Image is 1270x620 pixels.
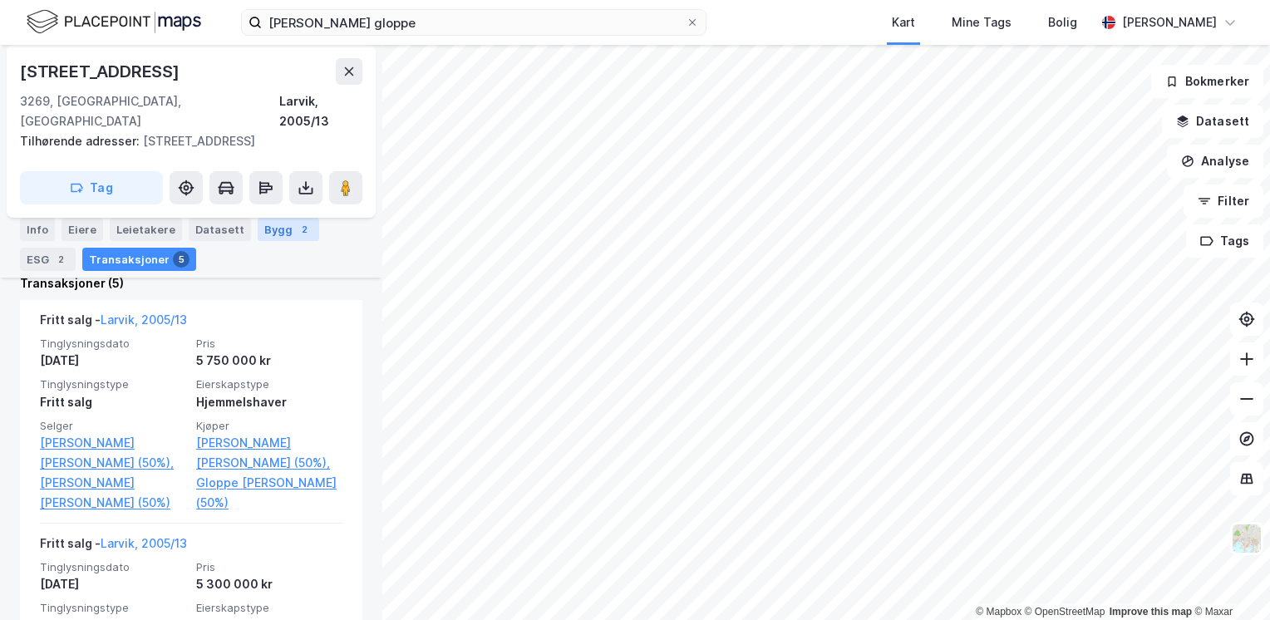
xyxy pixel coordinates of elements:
[40,351,186,371] div: [DATE]
[196,560,342,574] span: Pris
[20,58,183,85] div: [STREET_ADDRESS]
[40,574,186,594] div: [DATE]
[40,560,186,574] span: Tinglysningsdato
[196,574,342,594] div: 5 300 000 kr
[20,134,143,148] span: Tilhørende adresser:
[1187,540,1270,620] iframe: Chat Widget
[101,312,187,327] a: Larvik, 2005/13
[892,12,915,32] div: Kart
[296,221,313,238] div: 2
[1231,523,1263,554] img: Z
[1110,606,1192,618] a: Improve this map
[1186,224,1263,258] button: Tags
[196,601,342,615] span: Eierskapstype
[40,433,186,473] a: [PERSON_NAME] [PERSON_NAME] (50%),
[196,351,342,371] div: 5 750 000 kr
[1167,145,1263,178] button: Analyse
[976,606,1021,618] a: Mapbox
[1184,185,1263,218] button: Filter
[40,601,186,615] span: Tinglysningstype
[40,310,187,337] div: Fritt salg -
[1151,65,1263,98] button: Bokmerker
[258,218,319,241] div: Bygg
[196,337,342,351] span: Pris
[40,392,186,412] div: Fritt salg
[173,251,190,268] div: 5
[101,536,187,550] a: Larvik, 2005/13
[40,473,186,513] a: [PERSON_NAME] [PERSON_NAME] (50%)
[20,248,76,271] div: ESG
[196,392,342,412] div: Hjemmelshaver
[82,248,196,271] div: Transaksjoner
[52,251,69,268] div: 2
[40,337,186,351] span: Tinglysningsdato
[196,419,342,433] span: Kjøper
[20,171,163,204] button: Tag
[20,91,279,131] div: 3269, [GEOGRAPHIC_DATA], [GEOGRAPHIC_DATA]
[196,377,342,391] span: Eierskapstype
[1048,12,1077,32] div: Bolig
[20,131,349,151] div: [STREET_ADDRESS]
[110,218,182,241] div: Leietakere
[189,218,251,241] div: Datasett
[27,7,201,37] img: logo.f888ab2527a4732fd821a326f86c7f29.svg
[20,273,362,293] div: Transaksjoner (5)
[262,10,686,35] input: Søk på adresse, matrikkel, gårdeiere, leietakere eller personer
[1162,105,1263,138] button: Datasett
[952,12,1012,32] div: Mine Tags
[1025,606,1105,618] a: OpenStreetMap
[20,218,55,241] div: Info
[196,473,342,513] a: Gloppe [PERSON_NAME] (50%)
[40,534,187,560] div: Fritt salg -
[1187,540,1270,620] div: Kontrollprogram for chat
[1122,12,1217,32] div: [PERSON_NAME]
[40,377,186,391] span: Tinglysningstype
[279,91,362,131] div: Larvik, 2005/13
[40,419,186,433] span: Selger
[196,433,342,473] a: [PERSON_NAME] [PERSON_NAME] (50%),
[62,218,103,241] div: Eiere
